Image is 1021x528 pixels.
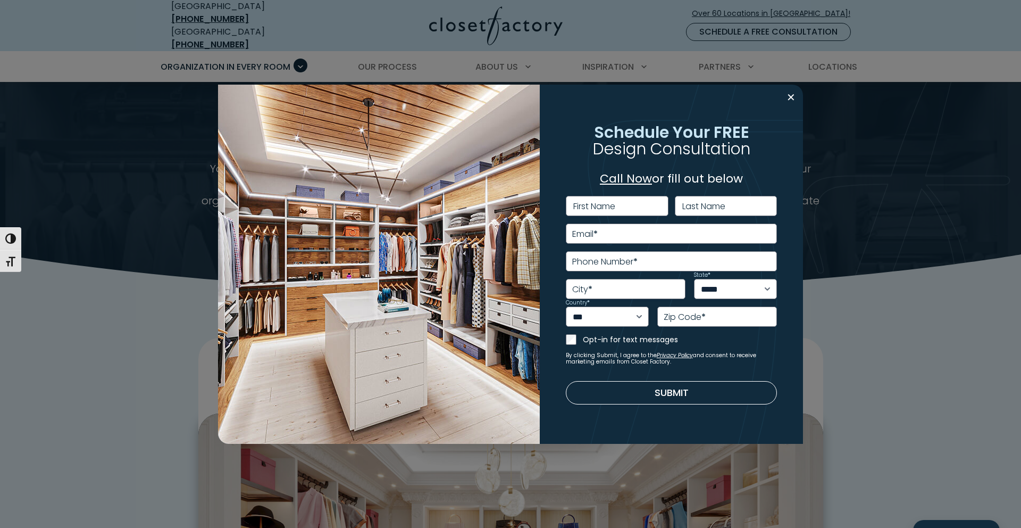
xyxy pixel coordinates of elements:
label: Phone Number [572,258,638,266]
label: Zip Code [664,313,706,321]
label: Email [572,230,598,238]
label: Country [566,300,590,306]
button: Close modal [783,89,799,106]
span: Schedule Your FREE [594,120,749,143]
a: Privacy Policy [657,351,693,359]
button: Submit [566,381,777,405]
label: State [694,273,710,278]
a: Call Now [600,170,652,187]
label: Opt-in for text messages [583,334,777,345]
img: Walk in closet with island [218,85,540,444]
label: City [572,285,592,294]
span: Design Consultation [593,137,750,160]
label: First Name [573,202,615,211]
small: By clicking Submit, I agree to the and consent to receive marketing emails from Closet Factory. [566,352,777,365]
label: Last Name [682,202,725,211]
p: or fill out below [566,170,777,187]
